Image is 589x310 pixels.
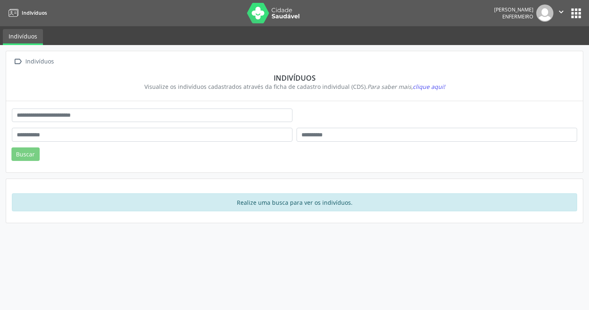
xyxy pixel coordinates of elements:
button: Buscar [11,147,40,161]
div: [PERSON_NAME] [494,6,533,13]
i:  [12,56,24,68]
button: apps [569,6,583,20]
i: Para saber mais, [367,83,445,91]
div: Realize uma busca para ver os indivíduos. [12,193,577,211]
i:  [557,7,566,16]
button:  [553,5,569,22]
a:  Indivíduos [12,56,55,68]
div: Indivíduos [24,56,55,68]
span: clique aqui! [413,83,445,91]
span: Indivíduos [22,9,47,16]
div: Indivíduos [18,73,571,82]
img: img [536,5,553,22]
span: Enfermeiro [502,13,533,20]
div: Visualize os indivíduos cadastrados através da ficha de cadastro individual (CDS). [18,82,571,91]
a: Indivíduos [6,6,47,20]
a: Indivíduos [3,29,43,45]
